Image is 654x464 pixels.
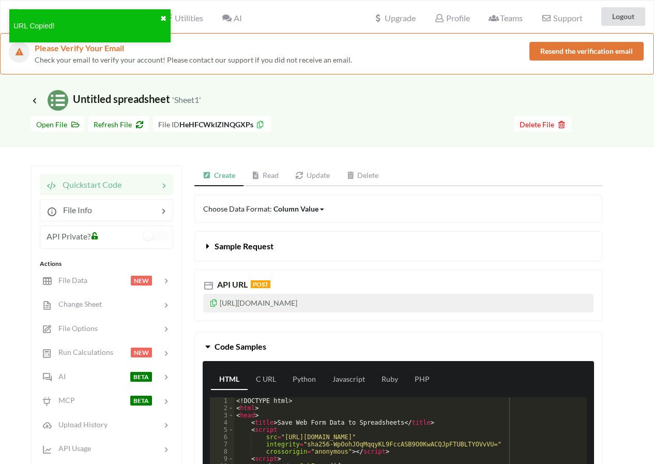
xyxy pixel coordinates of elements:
[36,120,79,129] span: Open File
[338,166,387,186] a: Delete
[211,369,248,390] a: HTML
[210,405,234,412] div: 2
[210,426,234,433] div: 5
[195,332,602,361] button: Code Samples
[130,396,152,406] span: BETA
[35,55,352,64] span: Check your email to verify your account! Please contact our support if you did not receive an email.
[160,13,166,24] button: close
[210,397,234,405] div: 1
[195,232,602,261] button: Sample Request
[56,179,121,189] span: Quickstart Code
[215,341,266,351] span: Code Samples
[210,412,234,419] div: 3
[52,396,75,405] span: MCP
[88,116,149,132] button: Refresh File
[514,116,571,132] button: Delete File
[373,369,406,390] a: Ruby
[215,279,248,289] span: API URL
[210,433,234,441] div: 6
[529,42,644,61] button: Resend the verification email
[57,205,92,215] span: File Info
[130,372,152,382] span: BETA
[248,369,284,390] a: C URL
[94,120,144,129] span: Refresh File
[210,419,234,426] div: 4
[210,448,234,455] div: 8
[52,444,91,453] span: API Usage
[31,116,84,132] button: Open File
[52,324,98,333] span: File Options
[210,455,234,462] div: 9
[13,21,160,32] div: URL Copied!
[273,203,318,214] div: Column Value
[47,231,90,241] span: API Private?
[172,95,201,104] small: 'Sheet1'
[31,93,201,105] span: Untitled spreadsheet
[222,13,241,23] span: AI
[179,120,253,129] b: HeHFCWkIZlNQGXPs
[194,166,244,186] a: Create
[601,7,645,26] button: Logout
[131,348,152,357] span: NEW
[52,300,102,308] span: Change Sheet
[541,14,582,22] span: Support
[210,441,234,448] div: 7
[244,166,287,186] a: Read
[520,120,566,129] span: Delete File
[324,369,373,390] a: Javascript
[40,259,173,268] div: Actions
[203,204,325,213] span: Choose Data Format:
[52,348,113,356] span: Run Calculations
[287,166,338,186] a: Update
[52,372,66,381] span: AI
[489,13,523,23] span: Teams
[434,13,469,23] span: Profile
[158,120,179,129] span: File ID
[52,420,108,429] span: Upload History
[163,13,203,23] span: Utilities
[131,276,152,286] span: NEW
[251,280,270,288] span: POST
[215,241,273,251] span: Sample Request
[373,14,416,22] span: Upgrade
[48,90,68,111] img: /static/media/sheets.7a1b7961.svg
[203,294,594,312] p: [URL][DOMAIN_NAME]
[406,369,438,390] a: PHP
[284,369,324,390] a: Python
[52,276,87,285] span: File Data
